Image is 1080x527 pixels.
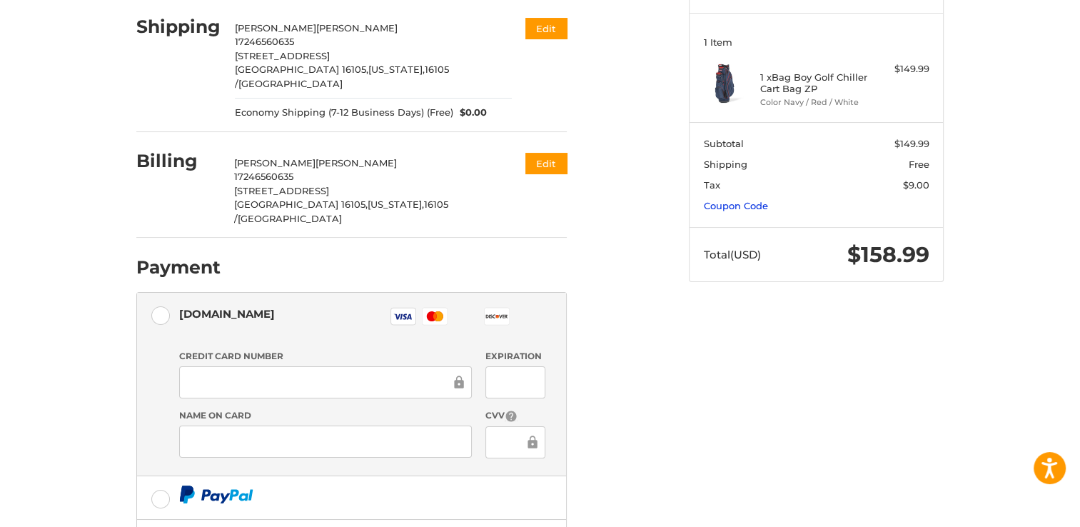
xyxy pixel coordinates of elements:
[453,106,488,120] span: $0.00
[894,138,929,149] span: $149.99
[525,153,567,174] button: Edit
[368,64,425,75] span: [US_STATE],
[909,159,929,170] span: Free
[235,106,453,120] span: Economy Shipping (7-12 Business Days) (Free)
[316,157,397,169] span: [PERSON_NAME]
[234,171,293,182] span: 17246560635
[368,199,424,210] span: [US_STATE],
[704,138,744,149] span: Subtotal
[238,78,343,89] span: [GEOGRAPHIC_DATA]
[234,199,368,210] span: [GEOGRAPHIC_DATA] 16105,
[704,248,761,261] span: Total (USD)
[234,185,329,196] span: [STREET_ADDRESS]
[704,159,747,170] span: Shipping
[235,50,330,61] span: [STREET_ADDRESS]
[235,36,294,47] span: 17246560635
[704,179,720,191] span: Tax
[962,488,1080,527] iframe: Google Customer Reviews
[136,256,221,278] h2: Payment
[704,200,768,211] a: Coupon Code
[234,157,316,169] span: [PERSON_NAME]
[316,22,398,34] span: [PERSON_NAME]
[847,241,929,268] span: $158.99
[760,71,869,95] h4: 1 x Bag Boy Golf Chiller Cart Bag ZP
[485,409,545,423] label: CVV
[179,409,472,422] label: Name on Card
[179,302,275,326] div: [DOMAIN_NAME]
[179,350,472,363] label: Credit Card Number
[525,18,567,39] button: Edit
[235,22,316,34] span: [PERSON_NAME]
[235,64,449,89] span: 16105 /
[234,199,448,224] span: 16105 /
[179,486,253,503] img: PayPal icon
[760,96,869,109] li: Color Navy / Red / White
[238,213,342,224] span: [GEOGRAPHIC_DATA]
[873,62,929,76] div: $149.99
[136,16,221,38] h2: Shipping
[903,179,929,191] span: $9.00
[704,36,929,48] h3: 1 Item
[235,64,368,75] span: [GEOGRAPHIC_DATA] 16105,
[485,350,545,363] label: Expiration
[136,150,220,172] h2: Billing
